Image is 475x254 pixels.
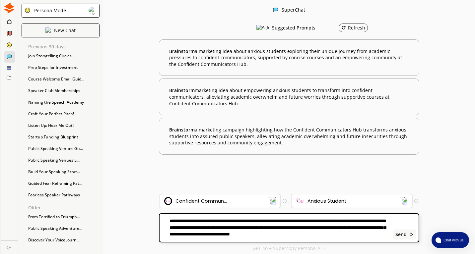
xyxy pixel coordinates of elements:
div: SuperChat [282,7,305,14]
img: Close [7,245,11,249]
div: Fearless Speaker Pathways [25,190,103,200]
p: Older [28,205,103,210]
div: Refresh [341,25,365,30]
div: Join Storytelling Circles... [25,51,103,61]
div: Naming the Speech Academy [25,97,103,107]
button: atlas-launcher [432,232,469,248]
span: Brainstorm [169,87,195,93]
img: Brand Icon [164,197,172,205]
span: Brainstorm [169,48,195,54]
div: Build Your Speaking Strat... [25,167,103,177]
span: Chat with us [441,237,465,243]
span: Brainstorm [169,127,195,133]
div: Anxious Student [307,198,346,204]
a: Close [1,241,18,252]
img: Dropdown Icon [399,197,408,205]
div: Listen Up: Hear Me Out! [25,121,103,130]
div: Public Speaking Venues Gu... [25,144,103,154]
div: Guided Fear Reframing Pat... [25,178,103,188]
div: Confident Commun... [175,198,227,204]
b: a marketing idea about anxious students exploring their unique journey from academic pressures to... [169,48,409,68]
img: Dropdown Icon [267,197,276,205]
div: Speaker Club Memberships [25,86,103,96]
p: New Chat [54,28,76,33]
div: Prep Steps for Investment [25,63,103,73]
div: Discover Your Voice Journ... [25,235,103,245]
b: a marketing campaign highlighting how the Confident Communicators Hub transforms anxious students... [169,127,409,146]
img: Close [25,7,31,13]
div: Course Welcome Email Guid... [25,74,103,84]
img: AI Suggested Prompts [256,25,265,31]
div: From Terrified to Triumph... [25,212,103,222]
img: Close [45,27,51,33]
div: Persona Mode [32,8,66,13]
p: GPT 4o + Supercopy Persona-AI 3 [252,246,326,251]
img: Tooltip Icon [414,199,418,203]
p: Previous 30 days [28,44,103,49]
img: Close [273,7,278,13]
img: Close [4,3,15,14]
img: Refresh [341,25,346,30]
div: Craft Your Perfect Pitch! [25,109,103,119]
b: marketing idea about empowering anxious students to transform into confident communicators, allev... [169,87,409,107]
img: Audience Icon [296,197,304,205]
img: Close [89,7,97,15]
b: Send [395,232,407,237]
h3: AI Suggested Prompts [266,23,315,33]
img: Tooltip Icon [283,199,287,203]
div: Public Speaking Venues Li... [25,155,103,165]
img: Close [409,232,414,237]
div: Startup Funding Blueprint [25,132,103,142]
div: Public Speaking Adventure... [25,224,103,233]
